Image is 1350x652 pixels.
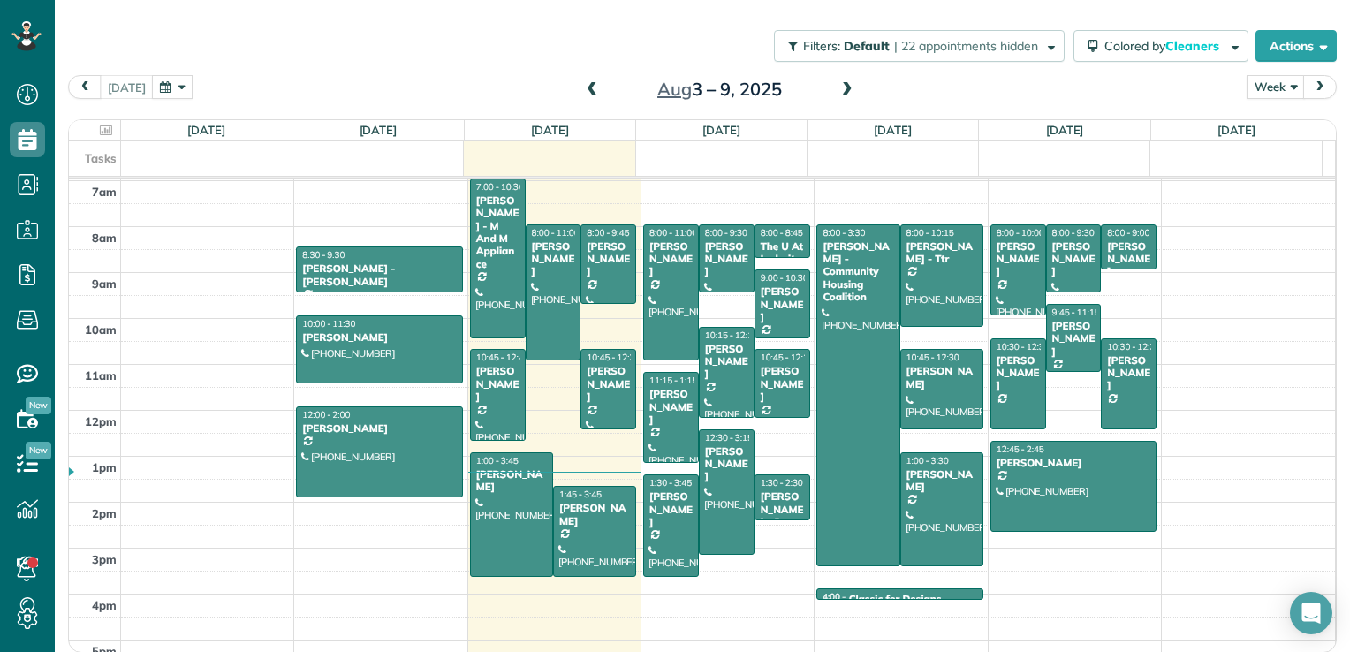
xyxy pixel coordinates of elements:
[1106,240,1151,278] div: [PERSON_NAME]
[360,123,398,137] a: [DATE]
[1303,75,1337,99] button: next
[996,457,1151,469] div: [PERSON_NAME]
[1255,30,1337,62] button: Actions
[906,468,978,494] div: [PERSON_NAME]
[823,227,865,239] span: 8:00 - 3:30
[997,341,1050,353] span: 10:30 - 12:30
[475,194,520,270] div: [PERSON_NAME] - M And M Appliance
[187,123,225,137] a: [DATE]
[649,477,692,489] span: 1:30 - 3:45
[874,123,912,137] a: [DATE]
[559,489,602,500] span: 1:45 - 3:45
[1051,240,1096,278] div: [PERSON_NAME]
[1073,30,1248,62] button: Colored byCleaners
[302,409,350,421] span: 12:00 - 2:00
[997,444,1044,455] span: 12:45 - 2:45
[1247,75,1305,99] button: Week
[648,388,694,426] div: [PERSON_NAME]
[997,227,1044,239] span: 8:00 - 10:00
[906,455,949,466] span: 1:00 - 3:30
[765,30,1065,62] a: Filters: Default | 22 appointments hidden
[1052,307,1100,318] span: 9:45 - 11:15
[92,506,117,520] span: 2pm
[761,272,808,284] span: 9:00 - 10:30
[648,490,694,528] div: [PERSON_NAME]
[92,231,117,245] span: 8am
[92,460,117,474] span: 1pm
[1051,320,1096,358] div: [PERSON_NAME]
[85,151,117,165] span: Tasks
[531,123,569,137] a: [DATE]
[657,78,692,100] span: Aug
[894,38,1038,54] span: | 22 appointments hidden
[302,318,355,330] span: 10:00 - 11:30
[85,322,117,337] span: 10am
[760,365,805,403] div: [PERSON_NAME]
[849,593,942,605] div: Classic for Designs
[704,240,749,278] div: [PERSON_NAME]
[532,227,580,239] span: 8:00 - 11:00
[803,38,840,54] span: Filters:
[906,352,959,363] span: 10:45 - 12:30
[1052,227,1095,239] span: 8:00 - 9:30
[705,432,753,444] span: 12:30 - 3:15
[761,477,803,489] span: 1:30 - 2:30
[906,240,978,266] div: [PERSON_NAME] - Ttr
[476,352,529,363] span: 10:45 - 12:45
[475,365,520,403] div: [PERSON_NAME]
[85,414,117,428] span: 12pm
[586,365,631,403] div: [PERSON_NAME]
[531,240,576,278] div: [PERSON_NAME]
[702,123,740,137] a: [DATE]
[558,502,631,527] div: [PERSON_NAME]
[1290,592,1332,634] div: Open Intercom Messenger
[996,354,1041,392] div: [PERSON_NAME]
[649,227,697,239] span: 8:00 - 11:00
[1106,354,1151,392] div: [PERSON_NAME]
[302,249,345,261] span: 8:30 - 9:30
[906,227,954,239] span: 8:00 - 10:15
[587,352,640,363] span: 10:45 - 12:30
[996,240,1041,278] div: [PERSON_NAME]
[705,227,747,239] span: 8:00 - 9:30
[476,455,519,466] span: 1:00 - 3:45
[1107,227,1149,239] span: 8:00 - 9:00
[301,331,457,344] div: [PERSON_NAME]
[705,330,758,341] span: 10:15 - 12:15
[476,181,524,193] span: 7:00 - 10:30
[1107,341,1160,353] span: 10:30 - 12:30
[68,75,102,99] button: prev
[609,80,830,99] h2: 3 – 9, 2025
[92,552,117,566] span: 3pm
[587,227,629,239] span: 8:00 - 9:45
[774,30,1065,62] button: Filters: Default | 22 appointments hidden
[301,262,457,288] div: [PERSON_NAME] - [PERSON_NAME]
[301,422,457,435] div: [PERSON_NAME]
[1104,38,1225,54] span: Colored by
[704,343,749,381] div: [PERSON_NAME]
[760,490,805,542] div: [PERSON_NAME] - Btn Systems
[761,352,814,363] span: 10:45 - 12:15
[100,75,154,99] button: [DATE]
[704,445,749,483] div: [PERSON_NAME]
[92,598,117,612] span: 4pm
[92,277,117,291] span: 9am
[586,240,631,278] div: [PERSON_NAME]
[822,240,894,304] div: [PERSON_NAME] - Community Housing Coalition
[648,240,694,278] div: [PERSON_NAME]
[92,185,117,199] span: 7am
[649,375,697,386] span: 11:15 - 1:15
[26,442,51,459] span: New
[475,468,548,494] div: [PERSON_NAME]
[844,38,891,54] span: Default
[1046,123,1084,137] a: [DATE]
[761,227,803,239] span: 8:00 - 8:45
[760,285,805,323] div: [PERSON_NAME]
[1165,38,1222,54] span: Cleaners
[1217,123,1255,137] a: [DATE]
[26,397,51,414] span: New
[906,365,978,390] div: [PERSON_NAME]
[85,368,117,383] span: 11am
[760,240,805,266] div: The U At Ledroit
